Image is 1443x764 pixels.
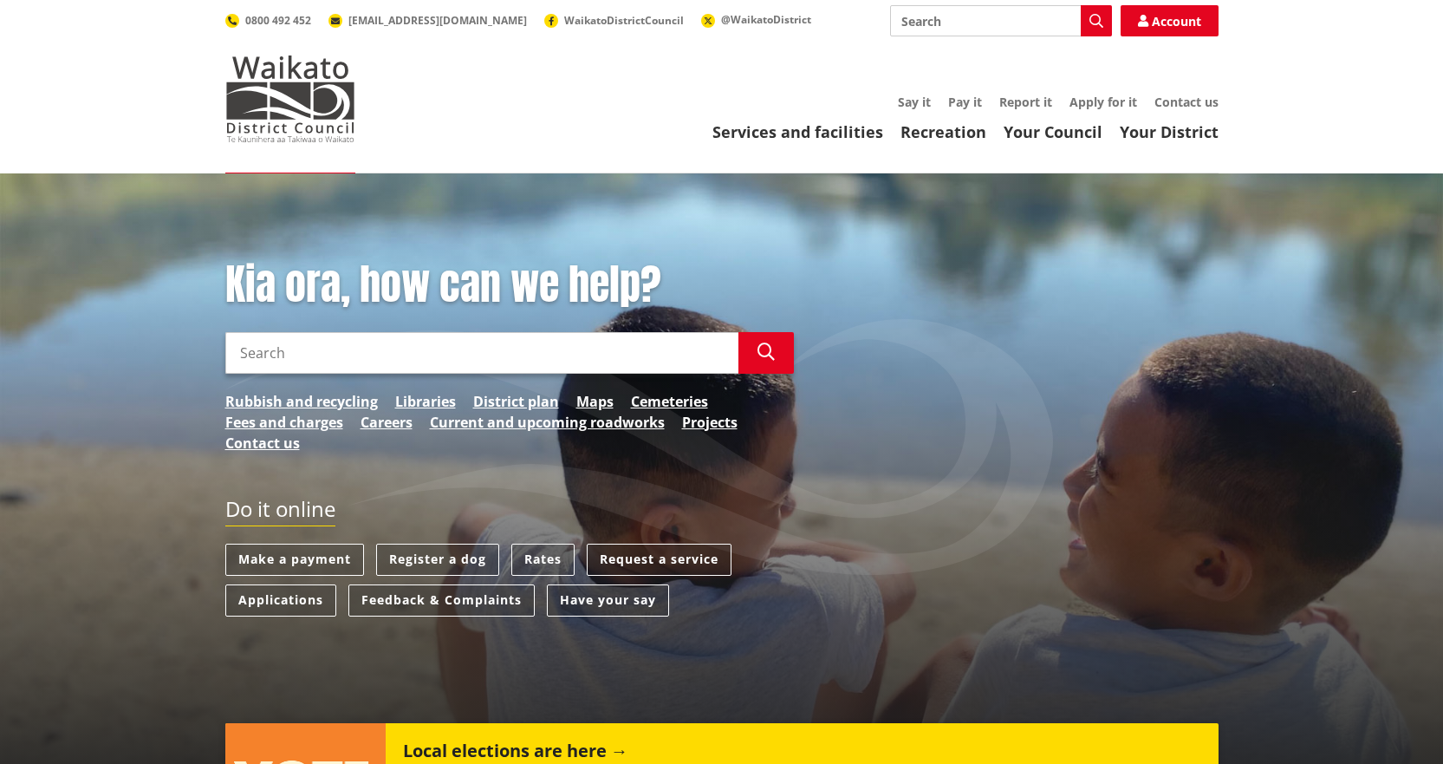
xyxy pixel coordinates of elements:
[348,584,535,617] a: Feedback & Complaints
[511,544,575,576] a: Rates
[225,332,738,374] input: Search input
[898,94,931,110] a: Say it
[721,12,811,27] span: @WaikatoDistrict
[682,412,738,433] a: Projects
[430,412,665,433] a: Current and upcoming roadworks
[225,433,300,454] a: Contact us
[225,544,364,576] a: Make a payment
[473,391,559,412] a: District plan
[544,13,684,28] a: WaikatoDistrictCouncil
[900,121,986,142] a: Recreation
[547,584,669,617] a: Have your say
[348,13,527,28] span: [EMAIL_ADDRESS][DOMAIN_NAME]
[376,544,499,576] a: Register a dog
[225,13,311,28] a: 0800 492 452
[1004,121,1102,142] a: Your Council
[576,391,614,412] a: Maps
[225,391,378,412] a: Rubbish and recycling
[225,260,794,310] h1: Kia ora, how can we help?
[328,13,527,28] a: [EMAIL_ADDRESS][DOMAIN_NAME]
[225,497,335,527] h2: Do it online
[631,391,708,412] a: Cemeteries
[1120,121,1219,142] a: Your District
[948,94,982,110] a: Pay it
[225,584,336,617] a: Applications
[1069,94,1137,110] a: Apply for it
[225,56,355,142] img: Waikato District Council - Te Kaunihera aa Takiwaa o Waikato
[564,13,684,28] span: WaikatoDistrictCouncil
[712,121,883,142] a: Services and facilities
[245,13,311,28] span: 0800 492 452
[1121,5,1219,36] a: Account
[225,412,343,433] a: Fees and charges
[395,391,456,412] a: Libraries
[587,544,731,576] a: Request a service
[1154,94,1219,110] a: Contact us
[361,412,413,433] a: Careers
[890,5,1112,36] input: Search input
[701,12,811,27] a: @WaikatoDistrict
[999,94,1052,110] a: Report it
